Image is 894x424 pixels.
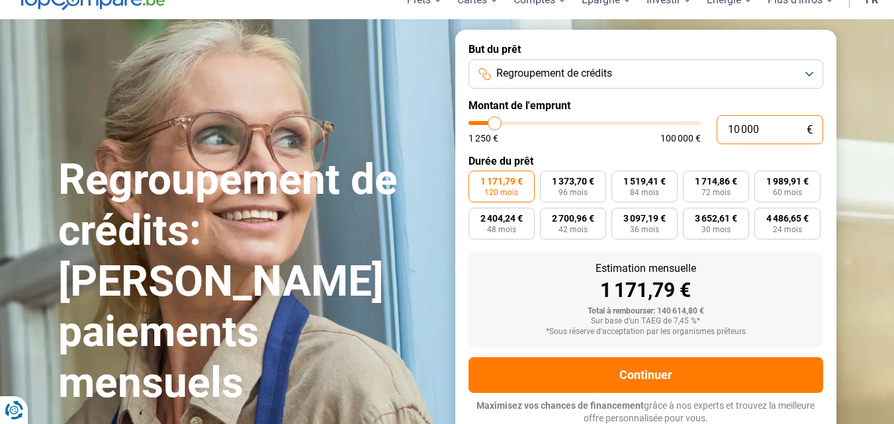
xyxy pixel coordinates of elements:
label: Montant de l'emprunt [469,99,823,112]
div: Estimation mensuelle [479,263,813,274]
div: Sur base d'un TAEG de 7,45 %* [479,317,813,326]
span: 1 519,41 € [623,177,666,186]
span: 1 714,86 € [695,177,737,186]
button: Regroupement de crédits [469,60,823,89]
span: 1 250 € [469,134,498,143]
span: 3 652,61 € [695,214,737,223]
span: 2 700,96 € [552,214,594,223]
span: 4 486,65 € [766,214,809,223]
span: € [807,124,813,136]
span: Regroupement de crédits [496,66,612,81]
span: Maximisez vos chances de financement [476,400,644,411]
label: Durée du prêt [469,155,823,167]
div: *Sous réserve d'acceptation par les organismes prêteurs [479,327,813,337]
span: 42 mois [559,226,588,233]
button: Continuer [469,357,823,393]
span: 96 mois [559,189,588,196]
span: 120 mois [484,189,518,196]
span: 30 mois [701,226,731,233]
span: 1 989,91 € [766,177,809,186]
span: 3 097,19 € [623,214,666,223]
span: 48 mois [487,226,516,233]
span: 1 373,70 € [552,177,594,186]
span: 24 mois [773,226,802,233]
span: 100 000 € [660,134,701,143]
span: 84 mois [630,189,659,196]
span: 1 171,79 € [480,177,523,186]
span: 36 mois [630,226,659,233]
div: Total à rembourser: 140 614,80 € [479,307,813,316]
span: 2 404,24 € [480,214,523,223]
div: 1 171,79 € [479,280,813,300]
span: 60 mois [773,189,802,196]
span: 72 mois [701,189,731,196]
label: But du prêt [469,43,823,56]
h1: Regroupement de crédits: [PERSON_NAME] paiements mensuels [58,155,439,409]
